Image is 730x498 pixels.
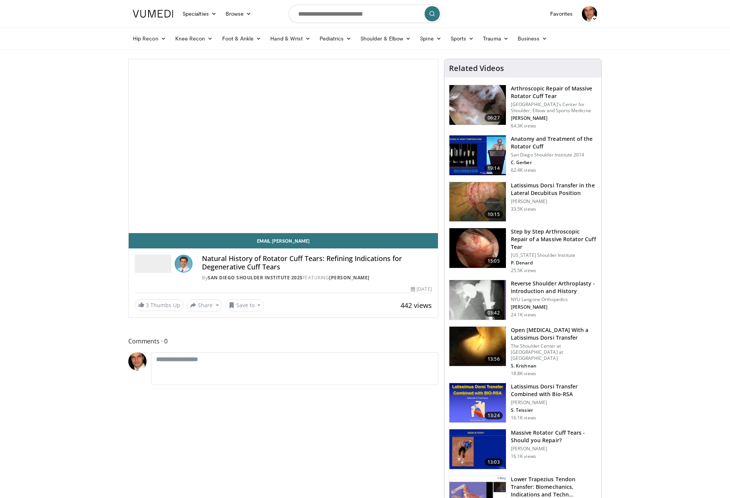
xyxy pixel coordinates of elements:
[449,85,506,125] img: 281021_0002_1.png.150x105_q85_crop-smart_upscale.jpg
[485,211,503,218] span: 10:15
[178,6,221,21] a: Specialties
[449,135,597,176] a: 19:14 Anatomy and Treatment of the Rotator Cuff San Diego Shoulder Institute 2014 C. Gerber 62.4K...
[449,135,506,175] img: 58008271-3059-4eea-87a5-8726eb53a503.150x105_q85_crop-smart_upscale.jpg
[511,371,536,377] p: 18.8K views
[129,59,438,233] video-js: Video Player
[511,102,597,114] p: [GEOGRAPHIC_DATA]'s Center for Shoulder, Elbow and Sports Medicine
[202,274,432,281] div: By FEATURING
[485,355,503,363] span: 13:56
[449,182,506,222] img: 38501_0000_3.png.150x105_q85_crop-smart_upscale.jpg
[511,167,536,173] p: 62.4K views
[485,412,503,419] span: 13:24
[485,164,503,172] span: 19:14
[135,255,171,273] img: San Diego Shoulder Institute 2025
[449,85,597,129] a: 06:27 Arthroscopic Repair of Massive Rotator Cuff Tear [GEOGRAPHIC_DATA]'s Center for Shoulder, E...
[187,299,222,311] button: Share
[511,429,597,444] h3: Massive Rotator Cuff Tears - Should you Repair?
[511,85,597,100] h3: Arthroscopic Repair of Massive Rotator Cuff Tear
[411,286,431,293] div: [DATE]
[221,6,256,21] a: Browse
[511,115,597,121] p: [PERSON_NAME]
[449,383,506,423] img: 0e1bc6ad-fcf8-411c-9e25-b7d1f0109c17.png.150x105_q85_crop-smart_upscale.png
[546,6,577,21] a: Favorites
[511,297,597,303] p: NYU Langone Orthopedics
[225,299,264,311] button: Save to
[449,280,506,320] img: zucker_4.png.150x105_q85_crop-smart_upscale.jpg
[174,255,193,273] img: Avatar
[171,31,218,46] a: Knee Recon
[218,31,266,46] a: Foot & Ankle
[449,326,597,377] a: 13:56 Open [MEDICAL_DATA] With a Latissimus Dorsi Transfer The Shoulder Center at [GEOGRAPHIC_DAT...
[511,446,597,452] p: [PERSON_NAME]
[315,31,356,46] a: Pediatrics
[128,31,171,46] a: Hip Recon
[511,280,597,295] h3: Reverse Shoulder Arthroplasty - Introduction and History
[449,228,506,268] img: 7cd5bdb9-3b5e-40f2-a8f4-702d57719c06.150x105_q85_crop-smart_upscale.jpg
[511,135,597,150] h3: Anatomy and Treatment of the Rotator Cuff
[478,31,513,46] a: Trauma
[146,301,149,309] span: 3
[511,407,597,413] p: S. Teissier
[511,152,597,158] p: San Diego Shoulder Institute 2014
[511,260,597,266] p: P. Denard
[511,400,597,406] p: [PERSON_NAME]
[289,5,441,23] input: Search topics, interventions
[511,383,597,398] h3: Latissimus Dorsi Transfer Combined with Bio-RSA
[415,31,446,46] a: Spine
[449,383,597,423] a: 13:24 Latissimus Dorsi Transfer Combined with Bio-RSA [PERSON_NAME] S. Teissier 16.1K views
[329,274,370,281] a: [PERSON_NAME]
[511,160,597,166] p: C. Gerber
[485,458,503,466] span: 13:03
[582,6,597,21] img: Avatar
[202,255,432,271] h4: Natural History of Rotator Cuff Tears: Refining Indications for Degenerative Cuff Tears
[513,31,552,46] a: Business
[133,10,173,18] img: VuMedi Logo
[511,206,536,212] p: 33.5K views
[511,312,536,318] p: 24.1K views
[449,228,597,274] a: 15:05 Step by Step Arthroscopic Repair of a Massive Rotator Cuff Tear [US_STATE] Shoulder Institu...
[485,309,503,317] span: 03:42
[401,301,432,310] span: 442 views
[511,228,597,251] h3: Step by Step Arthroscopic Repair of a Massive Rotator Cuff Tear
[128,352,147,371] img: Avatar
[449,182,597,222] a: 10:15 Latissimus Dorsi Transfer in the Lateral Decubitus Position [PERSON_NAME] 33.5K views
[449,64,504,73] h4: Related Videos
[485,257,503,265] span: 15:05
[449,280,597,320] a: 03:42 Reverse Shoulder Arthroplasty - Introduction and History NYU Langone Orthopedics [PERSON_NA...
[511,252,597,258] p: [US_STATE] Shoulder Institute
[511,304,597,310] p: [PERSON_NAME]
[446,31,479,46] a: Sports
[511,182,597,197] h3: Latissimus Dorsi Transfer in the Lateral Decubitus Position
[511,415,536,421] p: 16.1K views
[485,114,503,122] span: 06:27
[208,274,303,281] a: San Diego Shoulder Institute 2025
[135,299,184,311] a: 3 Thumbs Up
[511,268,536,274] p: 25.5K views
[128,336,438,346] span: Comments 0
[511,343,597,361] p: The Shoulder Center at [GEOGRAPHIC_DATA] at [GEOGRAPHIC_DATA]
[511,123,536,129] p: 64.3K views
[449,429,597,469] a: 13:03 Massive Rotator Cuff Tears - Should you Repair? [PERSON_NAME] 16.1K views
[266,31,315,46] a: Hand & Wrist
[511,198,597,205] p: [PERSON_NAME]
[511,453,536,459] p: 16.1K views
[511,363,597,369] p: S. Krishnan
[449,429,506,469] img: 38533_0000_3.png.150x105_q85_crop-smart_upscale.jpg
[129,233,438,248] a: Email [PERSON_NAME]
[356,31,415,46] a: Shoulder & Elbow
[449,327,506,366] img: 38772_0000_3.png.150x105_q85_crop-smart_upscale.jpg
[511,326,597,342] h3: Open [MEDICAL_DATA] With a Latissimus Dorsi Transfer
